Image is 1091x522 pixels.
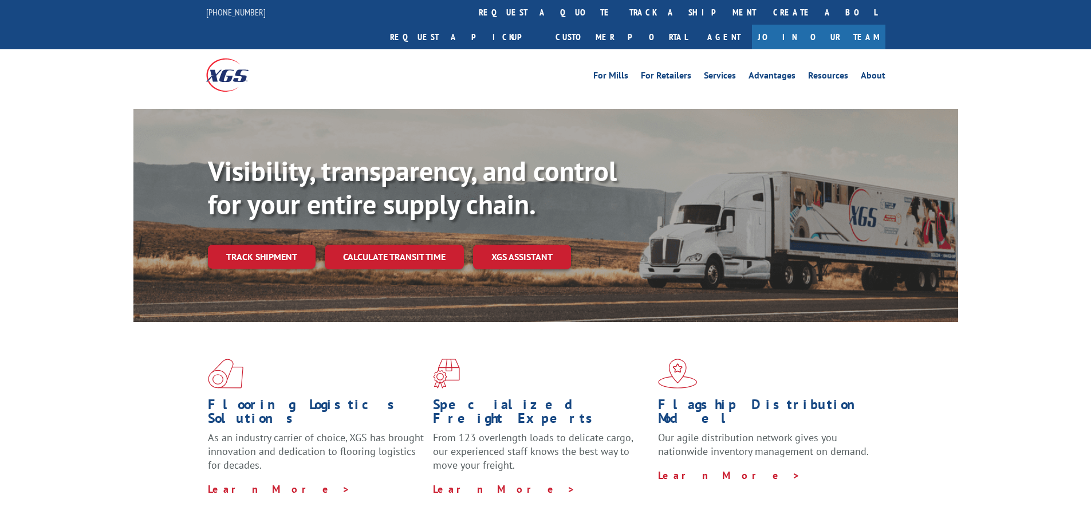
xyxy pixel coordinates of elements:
img: xgs-icon-total-supply-chain-intelligence-red [208,359,243,388]
a: Track shipment [208,245,316,269]
h1: Specialized Freight Experts [433,398,649,431]
a: Request a pickup [381,25,547,49]
h1: Flagship Distribution Model [658,398,875,431]
b: Visibility, transparency, and control for your entire supply chain. [208,153,617,222]
img: xgs-icon-focused-on-flooring-red [433,359,460,388]
p: From 123 overlength loads to delicate cargo, our experienced staff knows the best way to move you... [433,431,649,482]
a: About [861,71,885,84]
h1: Flooring Logistics Solutions [208,398,424,431]
a: For Retailers [641,71,691,84]
a: Learn More > [208,482,350,496]
span: Our agile distribution network gives you nationwide inventory management on demand. [658,431,869,458]
a: Resources [808,71,848,84]
img: xgs-icon-flagship-distribution-model-red [658,359,698,388]
a: Learn More > [658,469,801,482]
a: Customer Portal [547,25,696,49]
span: As an industry carrier of choice, XGS has brought innovation and dedication to flooring logistics... [208,431,424,472]
a: Calculate transit time [325,245,464,269]
a: XGS ASSISTANT [473,245,571,269]
a: Learn More > [433,482,576,496]
a: For Mills [593,71,628,84]
a: [PHONE_NUMBER] [206,6,266,18]
a: Agent [696,25,752,49]
a: Services [704,71,736,84]
a: Join Our Team [752,25,885,49]
a: Advantages [749,71,795,84]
